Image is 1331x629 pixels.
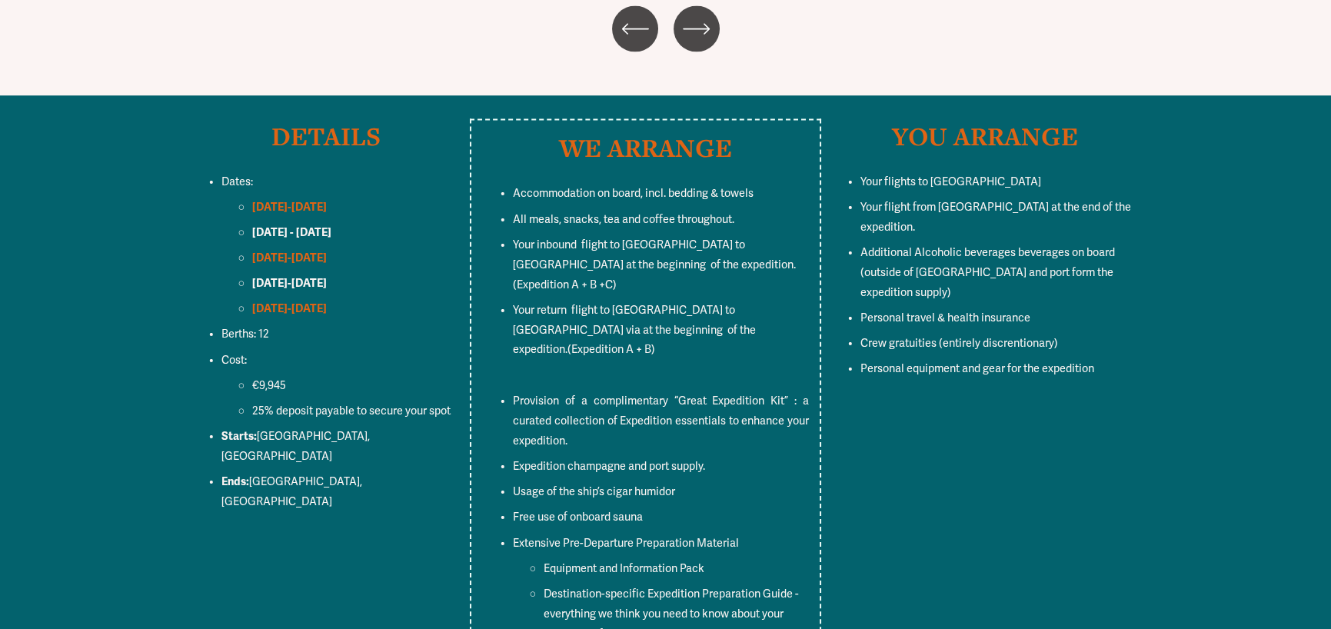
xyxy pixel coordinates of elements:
p: Expedition champagne and port supply. [513,457,809,477]
span: Dates: [221,175,253,188]
strong: WE ARRANGE [559,131,732,165]
span: Your flights to [GEOGRAPHIC_DATA] [860,175,1041,188]
p: Provision of a complimentary “Great Expedition Kit” : a curated collection of Expedition essentia... [513,391,809,451]
strong: DETAILS [271,119,381,153]
strong: Ends: [221,474,249,488]
span: Crew gratuities (entirely discrentionary) [860,337,1058,350]
span: [GEOGRAPHIC_DATA], [GEOGRAPHIC_DATA] [221,475,364,508]
p: (Expedition A + B) [513,301,809,361]
span: Your inbound flight to [GEOGRAPHIC_DATA] to [GEOGRAPHIC_DATA] at the beginning of the expedition. [513,238,796,271]
span: Cost: [221,354,247,367]
strong: [DATE]-[DATE] [252,251,327,265]
span: 25% deposit payable to secure your spot [252,404,451,418]
span: Accommodation on board, incl. bedding & towels [513,187,754,200]
span: [GEOGRAPHIC_DATA], [GEOGRAPHIC_DATA] [221,430,372,463]
strong: [DATE]-[DATE] [252,200,327,214]
strong: [DATE]-[DATE] [252,301,327,315]
button: Next [674,5,720,52]
span: €9,945 [252,379,286,392]
span: Berths: 12 [221,328,269,341]
button: Previous [612,5,658,52]
p: Free use of onboard sauna [513,508,809,527]
span: Your return flight to [GEOGRAPHIC_DATA] to [GEOGRAPHIC_DATA] via at the beginning of the expedition. [513,304,758,357]
span: All meals, snacks, tea and coffee throughout. [513,213,734,226]
p: Usage of the ship’s cigar humidor [513,482,809,502]
span: Personal travel & health insurance [860,311,1030,324]
span: Your flight from [GEOGRAPHIC_DATA] at the end of the expedition. [860,201,1133,234]
p: (Expedition A + B +C) [513,235,809,295]
span: Additional Alcoholic beverages beverages on board (outside of [GEOGRAPHIC_DATA] and port form the... [860,246,1117,299]
span: Extensive Pre-Departure Preparation Material [513,536,739,549]
strong: Starts: [221,429,257,443]
strong: [DATE]-[DATE] [252,276,327,290]
strong: YOU ARRANGE [892,119,1078,153]
span: Personal equipment and gear for the expedition [860,362,1094,375]
strong: [DATE] - [DATE] [252,225,331,239]
p: Equipment and Information Pack [544,558,809,578]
